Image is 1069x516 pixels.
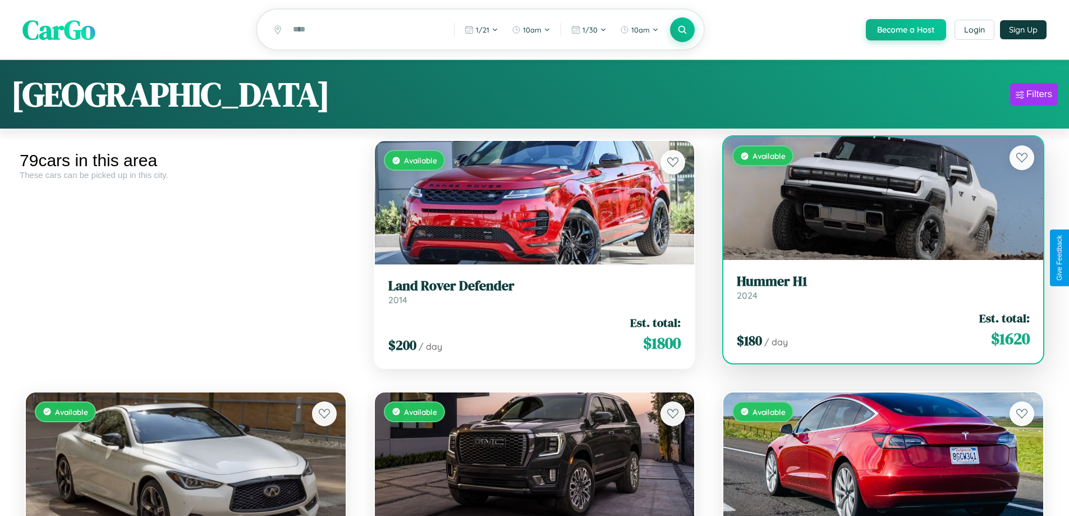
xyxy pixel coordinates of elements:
[20,151,352,170] div: 79 cars in this area
[388,294,407,305] span: 2014
[20,170,352,180] div: These cars can be picked up in this city.
[404,156,437,165] span: Available
[459,21,504,39] button: 1/21
[566,21,612,39] button: 1/30
[404,407,437,417] span: Available
[388,278,681,294] h3: Land Rover Defender
[991,327,1030,350] span: $ 1620
[55,407,88,417] span: Available
[643,332,681,354] span: $ 1800
[753,151,786,161] span: Available
[419,341,442,352] span: / day
[866,19,946,40] button: Become a Host
[388,278,681,305] a: Land Rover Defender2014
[737,290,758,301] span: 2024
[737,273,1030,290] h3: Hummer H1
[1000,20,1047,39] button: Sign Up
[476,25,489,34] span: 1 / 21
[631,25,650,34] span: 10am
[11,71,330,117] h1: [GEOGRAPHIC_DATA]
[753,407,786,417] span: Available
[764,336,788,348] span: / day
[737,273,1030,301] a: Hummer H12024
[979,310,1030,326] span: Est. total:
[388,336,416,354] span: $ 200
[630,314,681,331] span: Est. total:
[737,331,762,350] span: $ 180
[1026,89,1052,100] div: Filters
[955,20,994,40] button: Login
[506,21,556,39] button: 10am
[1010,83,1058,106] button: Filters
[614,21,664,39] button: 10am
[22,11,95,48] span: CarGo
[523,25,542,34] span: 10am
[1056,235,1063,281] div: Give Feedback
[582,25,598,34] span: 1 / 30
